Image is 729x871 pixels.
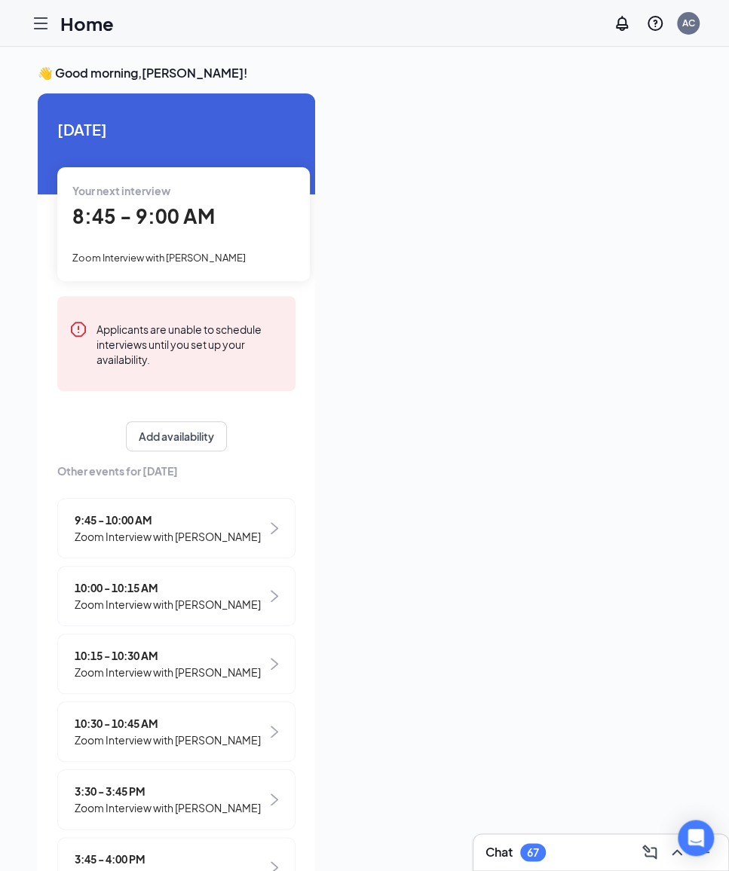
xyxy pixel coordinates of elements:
[646,14,664,32] svg: QuestionInfo
[75,579,261,596] span: 10:00 - 10:15 AM
[75,715,261,732] span: 10:30 - 10:45 AM
[38,65,691,81] h3: 👋 Good morning, [PERSON_NAME] !
[485,844,513,860] h3: Chat
[75,732,261,748] span: Zoom Interview with [PERSON_NAME]
[60,11,114,36] h1: Home
[96,320,283,367] div: Applicants are unable to schedule interviews until you set up your availability.
[126,421,227,451] button: Add availability
[75,799,261,816] span: Zoom Interview with [PERSON_NAME]
[57,118,296,141] span: [DATE]
[75,596,261,613] span: Zoom Interview with [PERSON_NAME]
[75,647,261,664] span: 10:15 - 10:30 AM
[75,664,261,680] span: Zoom Interview with [PERSON_NAME]
[72,184,170,197] span: Your next interview
[641,843,659,861] svg: ComposeMessage
[638,840,662,864] button: ComposeMessage
[57,463,296,479] span: Other events for [DATE]
[75,528,261,545] span: Zoom Interview with [PERSON_NAME]
[682,17,695,29] div: AC
[613,14,631,32] svg: Notifications
[72,203,215,228] span: 8:45 - 9:00 AM
[75,851,261,867] span: 3:45 - 4:00 PM
[75,783,261,799] span: 3:30 - 3:45 PM
[69,320,87,338] svg: Error
[668,843,686,861] svg: ChevronUp
[75,512,261,528] span: 9:45 - 10:00 AM
[32,14,50,32] svg: Hamburger
[678,820,714,856] div: Open Intercom Messenger
[665,840,689,864] button: ChevronUp
[527,846,539,859] div: 67
[72,252,246,264] span: Zoom Interview with [PERSON_NAME]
